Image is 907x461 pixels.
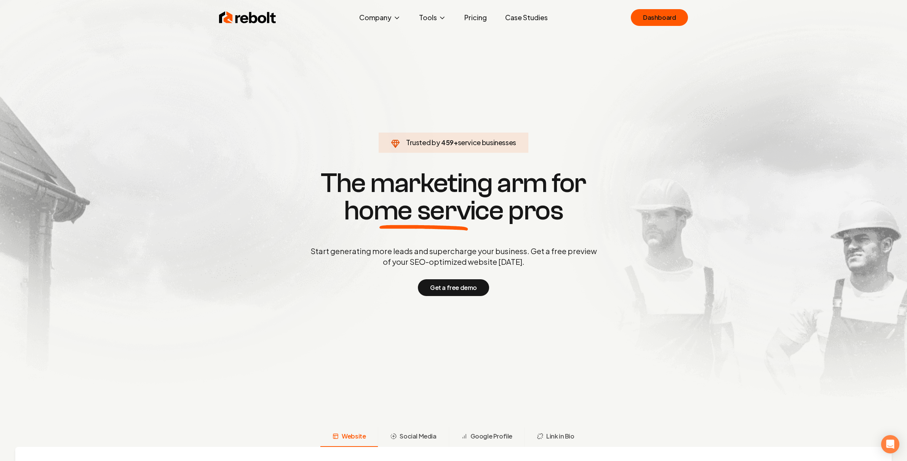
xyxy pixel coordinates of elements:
[219,10,276,25] img: Rebolt Logo
[441,137,454,148] span: 459
[454,138,458,147] span: +
[342,432,366,441] span: Website
[309,246,598,267] p: Start generating more leads and supercharge your business. Get a free preview of your SEO-optimiz...
[546,432,574,441] span: Link in Bio
[400,432,436,441] span: Social Media
[458,10,493,25] a: Pricing
[525,427,587,447] button: Link in Bio
[413,10,452,25] button: Tools
[499,10,554,25] a: Case Studies
[271,170,637,224] h1: The marketing arm for pros
[406,138,440,147] span: Trusted by
[418,279,489,296] button: Get a free demo
[631,9,688,26] a: Dashboard
[344,197,504,224] span: home service
[470,432,512,441] span: Google Profile
[353,10,407,25] button: Company
[449,427,525,447] button: Google Profile
[320,427,378,447] button: Website
[378,427,448,447] button: Social Media
[458,138,517,147] span: service businesses
[881,435,899,453] div: Open Intercom Messenger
